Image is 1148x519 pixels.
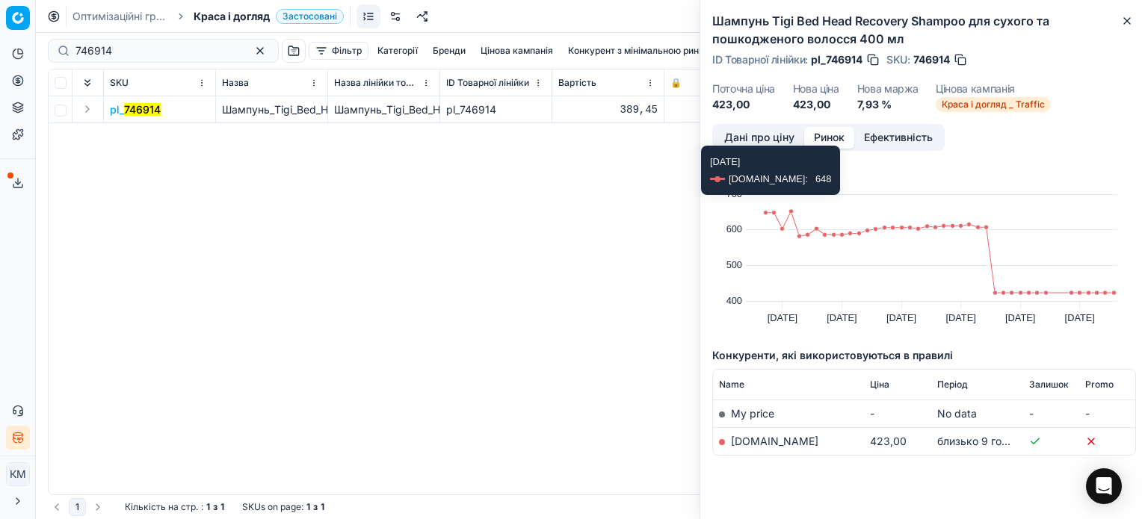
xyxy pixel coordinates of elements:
[715,127,804,149] button: Дані про ціну
[334,77,419,89] span: Назва лінійки товарів
[793,84,839,94] dt: Нова ціна
[768,312,797,323] text: [DATE]
[110,102,161,117] span: pl_
[276,9,344,24] span: Застосовані
[1029,379,1069,391] span: Залишок
[371,42,424,60] button: Категорії
[110,77,129,89] span: SKU
[936,97,1051,112] span: Краса і догляд _ Traffic
[48,498,107,516] nav: pagination
[931,400,1023,427] td: No data
[1086,468,1122,504] div: Open Intercom Messenger
[124,103,161,116] mark: 746914
[222,77,249,89] span: Назва
[446,102,546,117] div: pl_746914
[78,74,96,92] button: Expand all
[731,435,818,447] a: [DOMAIN_NAME]
[558,102,658,117] div: 389,45
[731,407,774,420] span: My price
[194,9,270,24] span: Краса і догляд
[712,166,1136,181] h5: Історія цін
[811,52,862,67] span: pl_746914
[719,379,744,391] span: Name
[712,84,775,94] dt: Поточна ціна
[125,501,198,513] span: Кількість на стр.
[864,400,931,427] td: -
[475,42,559,60] button: Цінова кампанія
[1079,400,1135,427] td: -
[313,501,318,513] strong: з
[321,501,324,513] strong: 1
[937,435,1049,447] span: близько 9 годин тому
[75,43,239,58] input: Пошук по SKU або назві
[886,55,910,65] span: SKU :
[670,77,682,89] span: 🔒
[937,379,968,391] span: Період
[945,312,975,323] text: [DATE]
[334,102,433,117] div: Шампунь_Tigi_Bed_Head_Recovery_Shampoo_для_сухого_та_пошкодженого_волосся_400_мл
[72,9,344,24] nav: breadcrumb
[562,42,761,60] button: Конкурент з мінімальною ринковою ціною
[712,348,1136,363] h5: Конкуренти, які використовуються в правилі
[726,223,742,234] text: 600
[48,498,66,516] button: Go to previous page
[804,127,854,149] button: Ринок
[306,501,310,513] strong: 1
[1005,312,1035,323] text: [DATE]
[206,501,210,513] strong: 1
[242,501,303,513] span: SKUs on page :
[870,379,889,391] span: Ціна
[886,312,916,323] text: [DATE]
[1023,400,1079,427] td: -
[309,42,368,60] button: Фільтр
[857,84,919,94] dt: Нова маржа
[220,501,224,513] strong: 1
[222,103,694,116] span: Шампунь_Tigi_Bed_Head_Recovery_Shampoo_для_сухого_та_пошкодженого_волосся_400_мл
[857,97,919,112] dd: 7,93 %
[194,9,344,24] span: Краса і доглядЗастосовані
[936,84,1051,94] dt: Цінова кампанія
[854,127,942,149] button: Ефективність
[913,52,950,67] span: 746914
[213,501,217,513] strong: з
[827,312,857,323] text: [DATE]
[712,97,775,112] dd: 423,00
[793,97,839,112] dd: 423,00
[1065,312,1095,323] text: [DATE]
[558,77,596,89] span: Вартість
[870,435,907,447] span: 423,00
[110,102,161,117] button: pl_746914
[712,55,808,65] span: ID Товарної лінійки :
[6,462,30,486] button: КM
[726,188,742,199] text: 700
[72,9,168,24] a: Оптимізаційні групи
[427,42,472,60] button: Бренди
[125,501,224,513] div: :
[712,12,1136,48] h2: Шампунь Tigi Bed Head Recovery Shampoo для сухого та пошкодженого волосся 400 мл
[726,295,742,306] text: 400
[78,100,96,118] button: Expand
[726,259,742,270] text: 500
[1085,379,1114,391] span: Promo
[89,498,107,516] button: Go to next page
[69,498,86,516] button: 1
[7,463,29,485] span: КM
[446,77,529,89] span: ID Товарної лінійки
